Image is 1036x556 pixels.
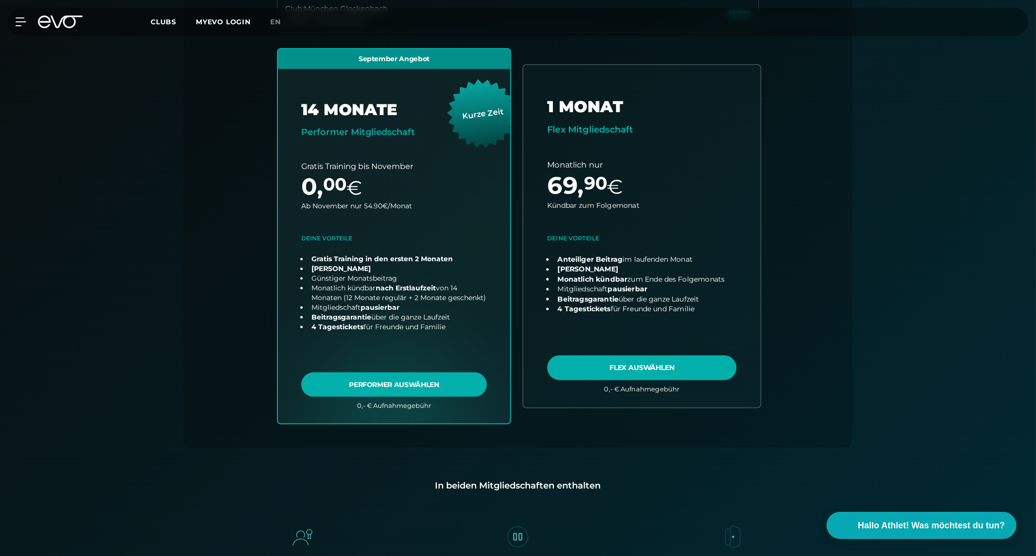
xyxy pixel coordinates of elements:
[858,519,1005,532] span: Hallo Athlet! Was möchtest du tun?
[827,512,1017,539] button: Hallo Athlet! Was möchtest du tun?
[504,523,532,551] img: evofitness
[199,479,837,492] div: In beiden Mitgliedschaften enthalten
[270,17,281,26] span: en
[270,17,293,28] a: en
[523,65,760,407] a: choose plan
[289,523,316,551] img: evofitness
[196,17,251,26] a: MYEVO LOGIN
[151,17,196,26] a: Clubs
[151,17,176,26] span: Clubs
[278,49,510,424] a: choose plan
[720,523,747,551] img: evofitness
